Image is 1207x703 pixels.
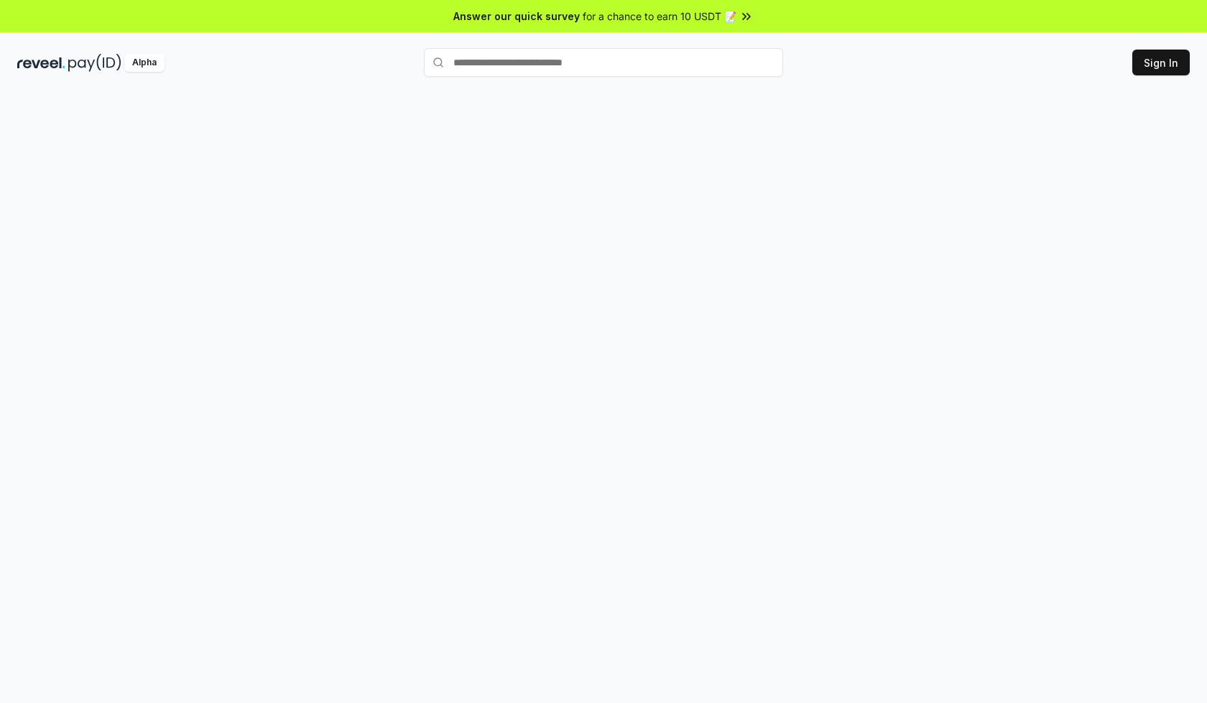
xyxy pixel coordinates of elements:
[124,54,165,72] div: Alpha
[1132,50,1190,75] button: Sign In
[453,9,580,24] span: Answer our quick survey
[583,9,736,24] span: for a chance to earn 10 USDT 📝
[68,54,121,72] img: pay_id
[17,54,65,72] img: reveel_dark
